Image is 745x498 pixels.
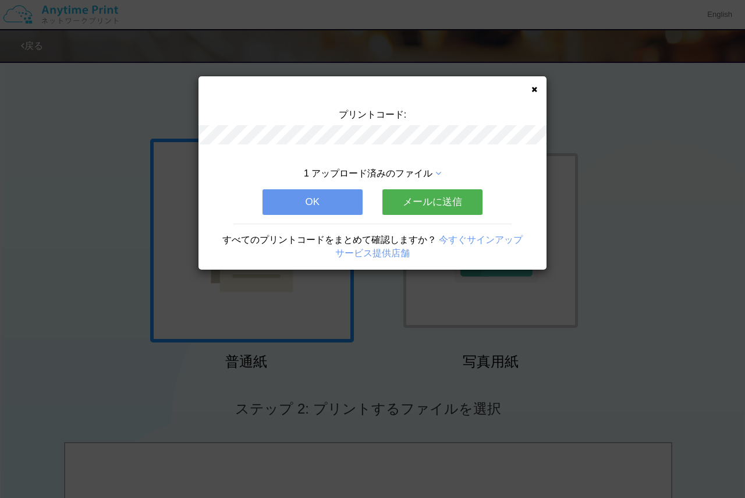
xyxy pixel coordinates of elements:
[262,189,363,215] button: OK
[335,248,410,258] a: サービス提供店舗
[304,168,432,178] span: 1 アップロード済みのファイル
[339,110,406,119] span: プリントコード:
[439,235,523,245] a: 今すぐサインアップ
[382,189,483,215] button: メールに送信
[222,235,437,245] span: すべてのプリントコードをまとめて確認しますか？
